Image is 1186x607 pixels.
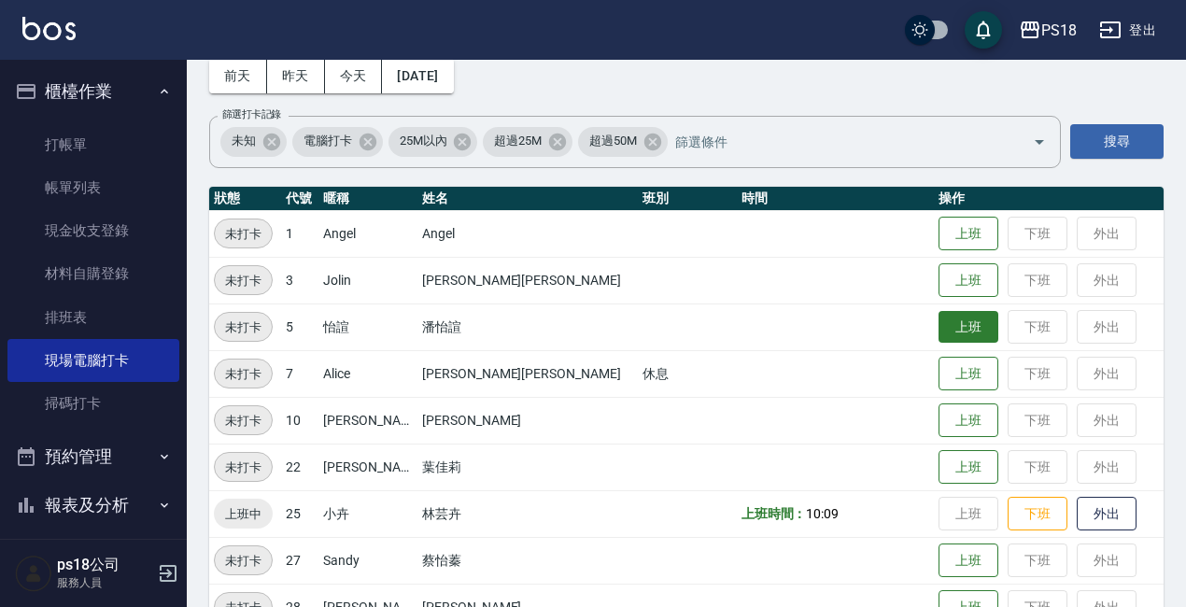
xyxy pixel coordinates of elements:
div: 25M以內 [388,127,478,157]
td: 5 [281,303,318,350]
td: Sandy [318,537,417,584]
td: 林芸卉 [417,490,638,537]
a: 打帳單 [7,123,179,166]
td: 蔡怡蓁 [417,537,638,584]
th: 狀態 [209,187,281,211]
td: 休息 [638,350,737,397]
button: 櫃檯作業 [7,67,179,116]
button: 外出 [1077,497,1137,531]
button: PS18 [1011,11,1084,49]
button: 上班 [939,543,998,578]
th: 班別 [638,187,737,211]
td: 1 [281,210,318,257]
button: 下班 [1008,497,1067,531]
label: 篩選打卡記錄 [222,107,281,121]
span: 超過25M [483,132,553,150]
button: 上班 [939,357,998,391]
td: Angel [417,210,638,257]
button: 預約管理 [7,432,179,481]
button: 搜尋 [1070,124,1164,159]
th: 暱稱 [318,187,417,211]
td: [PERSON_NAME] [318,444,417,490]
h5: ps18公司 [57,556,152,574]
td: [PERSON_NAME][PERSON_NAME] [417,257,638,303]
td: [PERSON_NAME] [318,397,417,444]
a: 帳單列表 [7,166,179,209]
th: 時間 [737,187,935,211]
th: 操作 [934,187,1164,211]
a: 現金收支登錄 [7,209,179,252]
button: 報表及分析 [7,481,179,529]
td: 葉佳莉 [417,444,638,490]
button: 登出 [1092,13,1164,48]
td: Angel [318,210,417,257]
td: 10 [281,397,318,444]
a: 排班表 [7,296,179,339]
span: 10:09 [806,506,839,521]
button: [DATE] [382,59,453,93]
a: 材料自購登錄 [7,252,179,295]
th: 代號 [281,187,318,211]
button: 昨天 [267,59,325,93]
button: 客戶管理 [7,529,179,577]
span: 未知 [220,132,267,150]
button: save [965,11,1002,49]
td: 3 [281,257,318,303]
span: 未打卡 [215,224,272,244]
button: Open [1024,127,1054,157]
button: 前天 [209,59,267,93]
td: 潘怡諠 [417,303,638,350]
div: 電腦打卡 [292,127,383,157]
td: 小卉 [318,490,417,537]
td: Jolin [318,257,417,303]
span: 未打卡 [215,551,272,571]
button: 上班 [939,450,998,485]
b: 上班時間： [741,506,807,521]
a: 現場電腦打卡 [7,339,179,382]
button: 上班 [939,263,998,298]
img: Logo [22,17,76,40]
span: 電腦打卡 [292,132,363,150]
button: 上班 [939,217,998,251]
button: 今天 [325,59,383,93]
td: 怡諠 [318,303,417,350]
span: 未打卡 [215,318,272,337]
td: 7 [281,350,318,397]
button: 上班 [939,311,998,344]
span: 未打卡 [215,411,272,431]
input: 篩選條件 [671,125,1000,158]
span: 未打卡 [215,271,272,290]
td: 22 [281,444,318,490]
p: 服務人員 [57,574,152,591]
span: 上班中 [214,504,273,524]
td: [PERSON_NAME][PERSON_NAME] [417,350,638,397]
div: 超過25M [483,127,572,157]
td: Alice [318,350,417,397]
div: 未知 [220,127,287,157]
td: 25 [281,490,318,537]
div: 超過50M [578,127,668,157]
div: PS18 [1041,19,1077,42]
button: 上班 [939,403,998,438]
span: 未打卡 [215,364,272,384]
span: 超過50M [578,132,648,150]
td: 27 [281,537,318,584]
span: 未打卡 [215,458,272,477]
a: 掃碼打卡 [7,382,179,425]
span: 25M以內 [388,132,459,150]
th: 姓名 [417,187,638,211]
td: [PERSON_NAME] [417,397,638,444]
img: Person [15,555,52,592]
